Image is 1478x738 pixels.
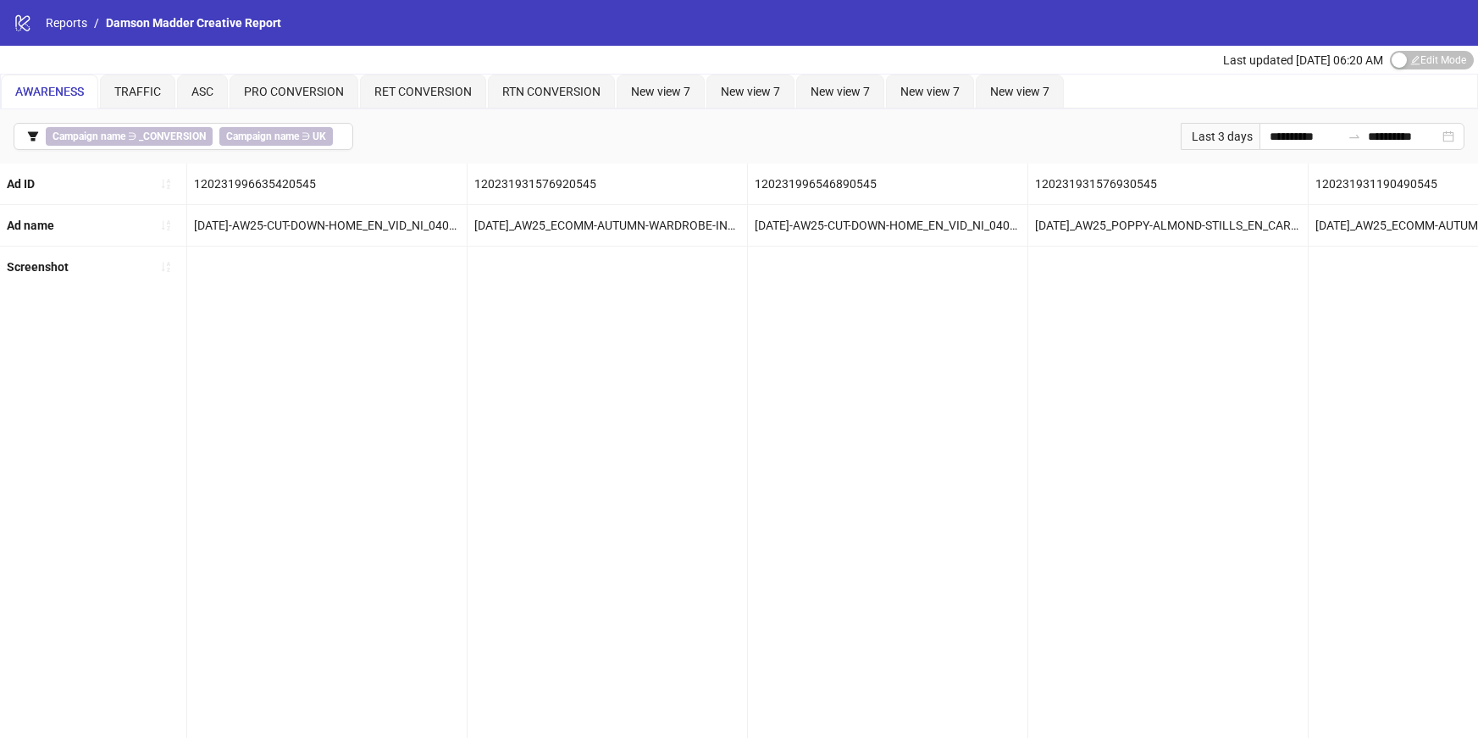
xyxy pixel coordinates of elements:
[187,205,467,246] div: [DATE]-AW25-CUT-DOWN-HOME_EN_VID_NI_04092025_F_CC_SC24_None_META_CONVERSION – Copy
[1348,130,1361,143] span: swap-right
[139,130,206,142] b: _CONVERSION
[1181,123,1259,150] div: Last 3 days
[191,85,213,98] span: ASC
[1223,53,1383,67] span: Last updated [DATE] 06:20 AM
[721,85,780,98] span: New view 7
[46,127,213,146] span: ∋
[7,219,54,232] b: Ad name
[811,85,870,98] span: New view 7
[160,178,172,190] span: sort-ascending
[1348,130,1361,143] span: to
[53,130,125,142] b: Campaign name
[187,164,467,204] div: 120231996635420545
[114,85,161,98] span: TRAFFIC
[7,260,69,274] b: Screenshot
[1028,164,1308,204] div: 120231931576930545
[900,85,960,98] span: New view 7
[160,219,172,231] span: sort-ascending
[244,85,344,98] span: PRO CONVERSION
[468,205,747,246] div: [DATE]_AW25_ECOMM-AUTUMN-WARDROBE-INCOMING_EN_VID_NI_05092025_F_CC_SC1_None_META_CONVERSION
[219,127,333,146] span: ∋
[106,16,281,30] span: Damson Madder Creative Report
[14,123,353,150] button: Campaign name ∋ _CONVERSIONCampaign name ∋ UK
[748,205,1027,246] div: [DATE]-AW25-CUT-DOWN-HOME_EN_VID_NI_04092025_F_CC_SC24_None_META_CONVERSION – Copy
[631,85,690,98] span: New view 7
[313,130,326,142] b: UK
[15,85,84,98] span: AWARENESS
[748,164,1027,204] div: 120231996546890545
[990,85,1049,98] span: New view 7
[374,85,472,98] span: RET CONVERSION
[502,85,601,98] span: RTN CONVERSION
[94,14,99,32] li: /
[160,261,172,273] span: sort-ascending
[42,14,91,32] a: Reports
[7,177,35,191] b: Ad ID
[226,130,299,142] b: Campaign name
[468,164,747,204] div: 120231931576920545
[27,130,39,142] span: filter
[1028,205,1308,246] div: [DATE]_AW25_POPPY-ALMOND-STILLS_EN_CAR_NI_05092025_F_CC_SC24_None_META_CONVERSION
